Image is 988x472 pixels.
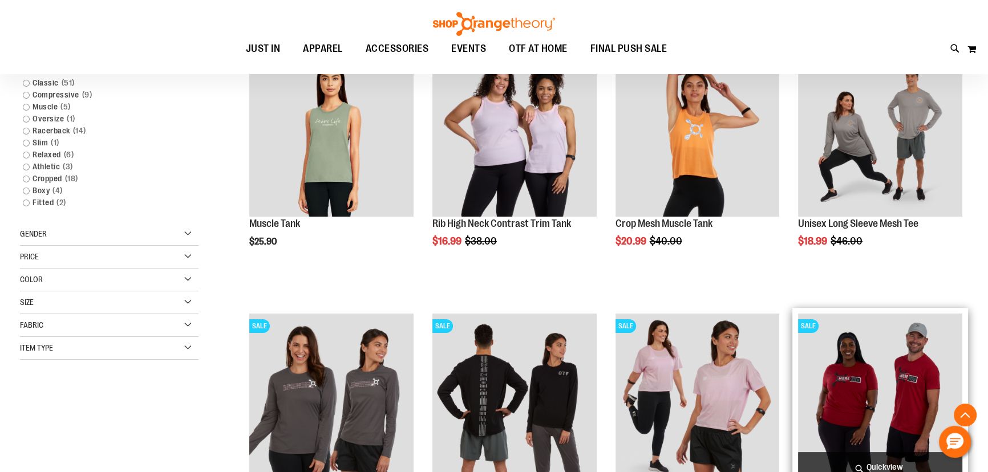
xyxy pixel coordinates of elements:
img: Rib Tank w/ Contrast Binding primary image [432,52,597,217]
a: ACCESSORIES [354,36,440,62]
a: Muscle Tank [249,218,300,229]
span: OTF AT HOME [509,36,568,62]
img: Shop Orangetheory [431,12,557,36]
span: 6 [61,149,77,161]
span: Size [20,298,34,307]
span: $38.00 [465,235,499,247]
a: JUST IN [234,36,292,62]
span: SALE [798,319,819,333]
span: 14 [70,125,89,137]
span: 9 [79,89,95,101]
span: SALE [249,319,270,333]
span: 3 [60,161,76,173]
a: Muscle5 [17,101,188,113]
a: Unisex Long Sleeve Mesh Tee primary imageSALE [798,52,962,218]
a: Crop Mesh Muscle Tank primary imageSALE [616,52,780,218]
span: APPAREL [303,36,343,62]
span: 2 [54,197,69,209]
span: SALE [616,319,636,333]
a: Cropped18 [17,173,188,185]
button: Hello, have a question? Let’s chat. [939,426,971,458]
span: 5 [58,101,74,113]
span: EVENTS [451,36,486,62]
a: Muscle TankNEW [249,52,414,218]
span: $40.00 [650,235,684,247]
a: APPAREL [291,36,354,62]
span: $18.99 [798,235,829,247]
a: Fitted2 [17,197,188,209]
a: Relaxed6 [17,149,188,161]
a: OTF AT HOME [497,36,579,62]
a: Rib High Neck Contrast Trim Tank [432,218,571,229]
span: Color [20,275,43,284]
span: 1 [64,113,78,125]
a: Oversize1 [17,113,188,125]
span: 1 [48,137,62,149]
span: ACCESSORIES [366,36,429,62]
span: $20.99 [616,235,648,247]
span: Price [20,252,39,261]
span: 51 [59,77,78,89]
img: Muscle Tank [249,52,414,217]
a: Compressive9 [17,89,188,101]
span: $16.99 [432,235,463,247]
img: Unisex Long Sleeve Mesh Tee primary image [798,52,962,217]
a: FINAL PUSH SALE [579,36,679,62]
span: Item Type [20,343,53,352]
span: $46.00 [831,235,864,247]
div: product [244,47,419,276]
a: EVENTS [440,36,497,62]
span: SALE [432,319,453,333]
a: Athletic3 [17,161,188,173]
span: 4 [50,185,66,197]
img: Crop Mesh Muscle Tank primary image [616,52,780,217]
div: product [792,47,968,276]
a: Rib Tank w/ Contrast Binding primary imageSALE [432,52,597,218]
span: Gender [20,229,47,238]
button: Back To Top [954,404,977,426]
span: 18 [62,173,81,185]
a: Classic51 [17,77,188,89]
span: JUST IN [246,36,281,62]
span: FINAL PUSH SALE [590,36,667,62]
span: $25.90 [249,237,278,247]
span: Fabric [20,320,43,329]
a: Slim1 [17,137,188,149]
a: Crop Mesh Muscle Tank [616,218,712,229]
div: product [427,47,602,276]
a: Unisex Long Sleeve Mesh Tee [798,218,918,229]
div: product [610,47,785,276]
a: Racerback14 [17,125,188,137]
a: Boxy4 [17,185,188,197]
